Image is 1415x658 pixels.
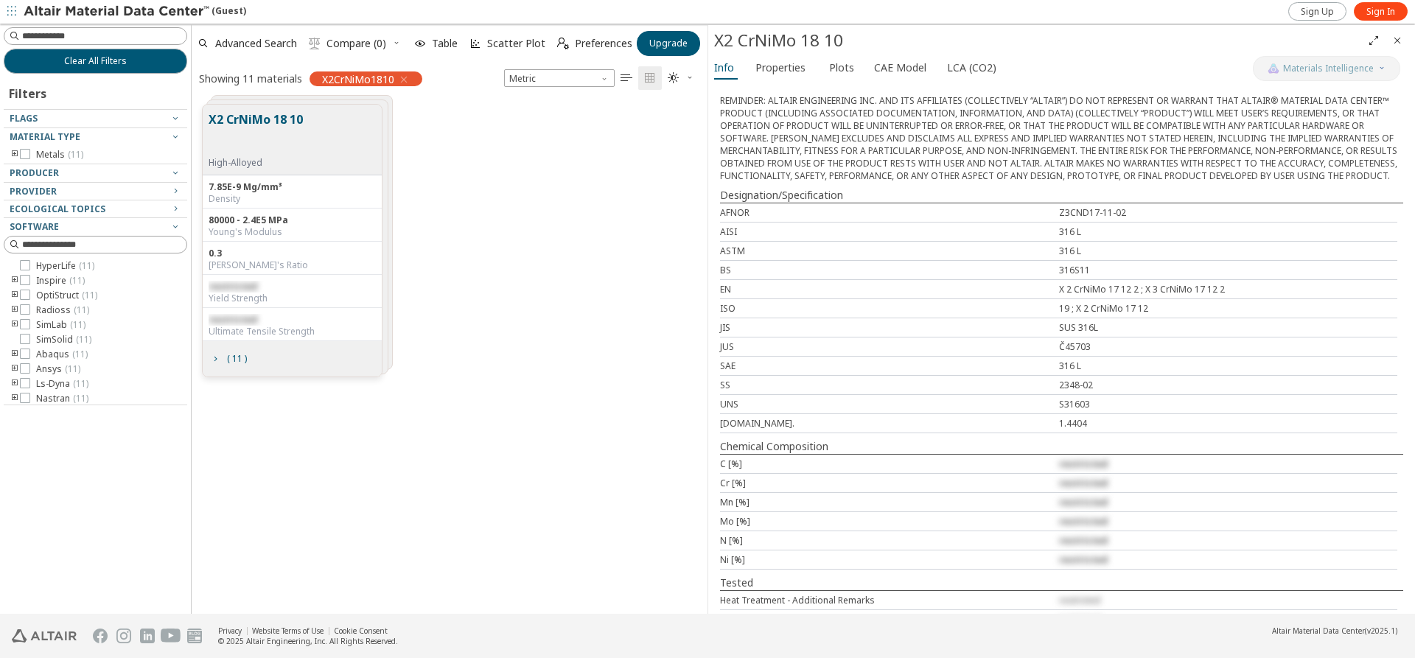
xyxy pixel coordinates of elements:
div: ASTM [720,245,1059,257]
div: C [%] [720,458,1059,470]
i: toogle group [10,290,20,301]
a: Sign In [1354,2,1408,21]
a: Website Terms of Use [252,626,324,636]
div: Yield Strength [209,293,376,304]
button: Material Type [4,128,187,146]
div: SUS 316L [1059,321,1398,334]
div: JUS [720,340,1059,353]
span: Flags [10,112,38,125]
span: ( 11 ) [74,304,89,316]
span: ( 11 ) [68,148,83,161]
div: Ultimate Tensile Strength [209,326,376,337]
i: toogle group [10,275,20,287]
div: 2348-02 [1059,379,1398,391]
span: SimLab [36,319,85,331]
span: Info [714,56,734,80]
span: Preferences [575,38,632,49]
img: Altair Material Data Center [24,4,212,19]
div: 19 ; X 2 CrNiMo 17 12 [1059,302,1398,315]
span: restricted [1059,496,1108,508]
div: BS [720,264,1059,276]
span: Software [10,220,59,233]
span: ( 11 ) [76,333,91,346]
div: X2 CrNiMo 18 10 [714,29,1362,52]
div: 0.3 [209,248,376,259]
div: N [%] [720,534,1059,547]
span: OptiStruct [36,290,97,301]
span: restricted [1059,553,1108,566]
div: UNS [720,398,1059,410]
div: High-Alloyed [209,157,303,169]
div: Cr [%] [720,477,1059,489]
div: 1.4404 [1059,417,1398,430]
span: ( 11 ) [65,363,80,375]
button: Flags [4,110,187,127]
div: [DOMAIN_NAME]. [720,417,1059,430]
div: Č45703 [1059,340,1398,353]
button: Theme [662,66,700,90]
span: restricted [1059,613,1100,626]
div: X 2 CrNiMo 17 12 2 ; X 3 CrNiMo 17 12 2 [1059,283,1398,295]
a: Sign Up [1288,2,1346,21]
span: Ls-Dyna [36,378,88,390]
span: Ansys [36,363,80,375]
div: AFNOR [720,206,1059,219]
div: ISO [720,302,1059,315]
i: toogle group [10,149,20,161]
a: Cookie Consent [334,626,388,636]
div: 316 L [1059,245,1398,257]
span: ( 11 ) [73,377,88,390]
img: AI Copilot [1268,63,1279,74]
div: SAE [720,360,1059,372]
div: JIS [720,321,1059,334]
span: Sign In [1366,6,1395,18]
span: X2CrNiMo1810 [322,72,394,85]
span: Ecological Topics [10,203,105,215]
span: restricted [1059,515,1108,528]
div: SS [720,379,1059,391]
span: Provider [10,185,57,197]
span: Plots [829,56,854,80]
a: Privacy [218,626,242,636]
div: 316 L [1059,225,1398,238]
div: Mo [%] [720,515,1059,528]
div: Showing 11 materials [199,71,302,85]
button: Upgrade [637,31,700,56]
i: toogle group [10,393,20,405]
div: Density [209,193,376,205]
span: Abaqus [36,349,88,360]
span: Metals [36,149,83,161]
span: CAE Model [874,56,926,80]
button: Tile View [638,66,662,90]
i:  [644,72,656,84]
span: Material Type [10,130,80,143]
div: S31603 [1059,398,1398,410]
i: toogle group [10,319,20,331]
i: toogle group [10,378,20,390]
i:  [557,38,569,49]
button: ( 11 ) [203,344,254,374]
span: Properties [755,56,806,80]
span: Compare (0) [326,38,386,49]
button: Producer [4,164,187,182]
div: EN [720,283,1059,295]
button: AI CopilotMaterials Intelligence [1253,56,1400,81]
div: Filters [4,74,54,109]
span: Metric [504,69,615,87]
span: Radioss [36,304,89,316]
span: ( 11 ) [73,392,88,405]
div: 316 L [1059,360,1398,372]
div: (v2025.1) [1272,626,1397,636]
i: toogle group [10,304,20,316]
div: grid [192,94,707,614]
div: AISI [720,225,1059,238]
i: toogle group [10,349,20,360]
span: Advanced Search [215,38,297,49]
i:  [309,38,321,49]
span: restricted [209,280,257,293]
div: Young's Modulus [209,226,376,238]
img: Altair Engineering [12,629,77,643]
button: Ecological Topics [4,200,187,218]
div: Designation/Specification [720,188,1403,203]
button: Table View [615,66,638,90]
